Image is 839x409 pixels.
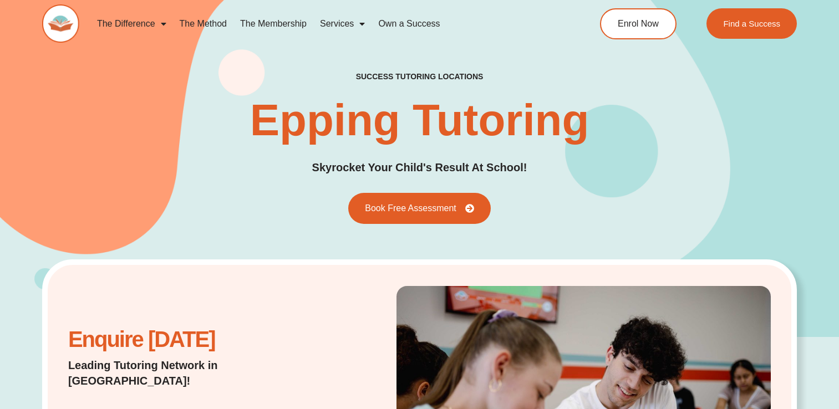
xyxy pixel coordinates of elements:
h2: success tutoring locations [356,71,484,81]
h2: Leading Tutoring Network in [GEOGRAPHIC_DATA]! [68,357,321,388]
a: Find a Success [707,8,797,39]
span: Find a Success [724,19,781,28]
span: Book Free Assessment [365,204,456,213]
a: The Membership [233,11,313,37]
a: Services [313,11,372,37]
a: Book Free Assessment [348,193,491,224]
h1: Epping Tutoring [250,98,589,142]
h2: Enquire [DATE] [68,333,321,346]
a: The Difference [90,11,173,37]
a: Enrol Now [600,8,677,39]
nav: Menu [90,11,557,37]
a: Own a Success [372,11,446,37]
h2: Skyrocket Your Child's Result At School! [312,159,527,176]
a: The Method [173,11,233,37]
span: Enrol Now [618,19,659,28]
